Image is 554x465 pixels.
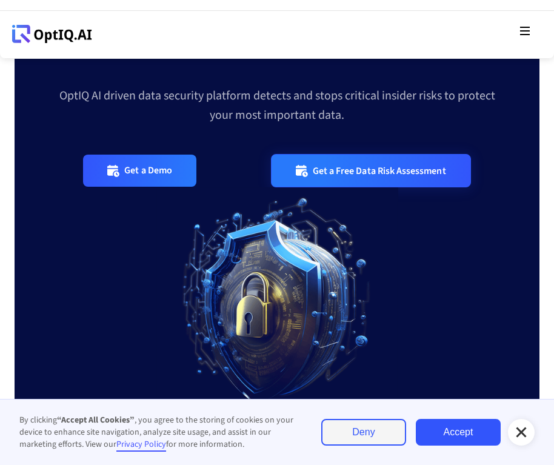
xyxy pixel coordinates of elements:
[57,414,135,426] strong: “Accept All Cookies”
[83,155,196,187] a: Get a Demo
[416,419,501,446] a: Accept
[12,16,92,52] a: Webflow Homepage
[321,419,406,446] a: Deny
[271,154,471,187] a: Get a Free Data Risk Assessment
[12,42,13,43] div: Webflow Homepage
[51,86,503,125] div: OptIQ AI driven data security platform detects and stops critical insider risks to protect your m...
[124,164,172,177] div: Get a Demo
[19,414,297,450] div: By clicking , you agree to the storing of cookies on your device to enhance site navigation, anal...
[116,438,166,452] a: Privacy Policy
[313,165,446,177] div: Get a Free Data Risk Assessment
